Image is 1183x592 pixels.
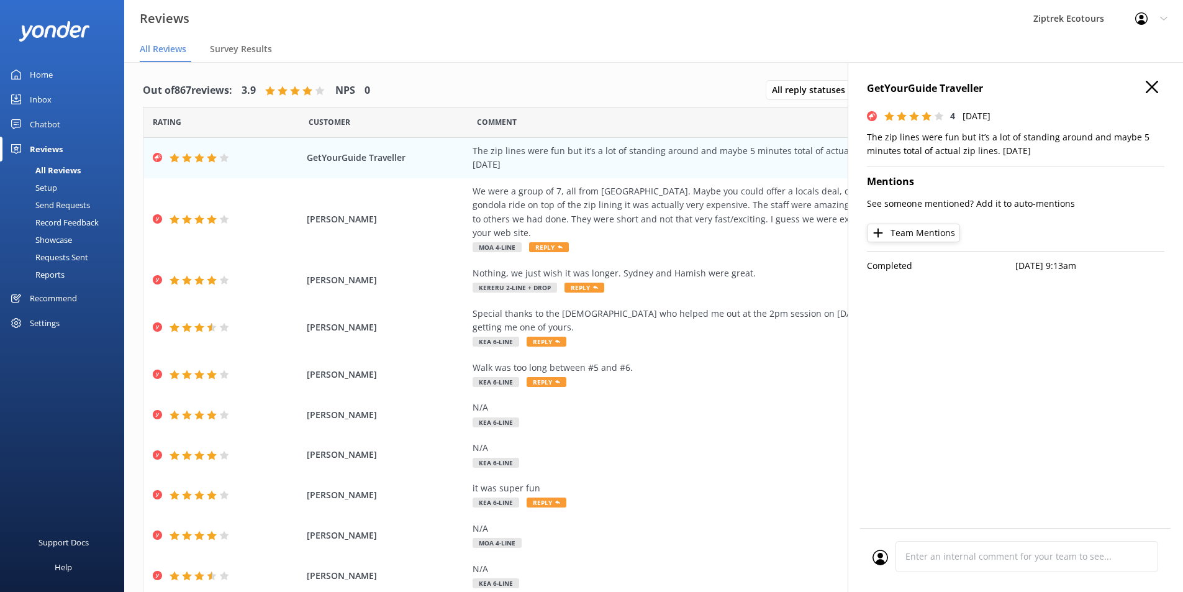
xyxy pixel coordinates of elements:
div: We were a group of 7, all from [GEOGRAPHIC_DATA]. Maybe you could offer a locals deal, or a combo... [473,184,1038,240]
div: Showcase [7,231,72,248]
div: Recommend [30,286,77,311]
span: [PERSON_NAME] [307,212,467,226]
button: Team Mentions [867,224,960,242]
h4: 0 [365,83,370,99]
div: Home [30,62,53,87]
span: Kea 6-Line [473,417,519,427]
div: Support Docs [39,530,89,555]
div: Setup [7,179,57,196]
h4: Out of 867 reviews: [143,83,232,99]
span: Kea 6-Line [473,458,519,468]
div: Settings [30,311,60,335]
div: All Reviews [7,162,81,179]
span: [PERSON_NAME] [307,448,467,462]
div: Reports [7,266,65,283]
div: Help [55,555,72,580]
div: Send Requests [7,196,90,214]
span: Reply [527,337,566,347]
span: 4 [950,110,955,122]
a: Reports [7,266,124,283]
a: Showcase [7,231,124,248]
img: yonder-white-logo.png [19,21,90,42]
a: All Reviews [7,162,124,179]
span: Survey Results [210,43,272,55]
div: Reviews [30,137,63,162]
span: Date [153,116,181,128]
span: Question [477,116,517,128]
div: N/A [473,441,1038,455]
div: Record Feedback [7,214,99,231]
span: Reply [564,283,604,293]
h4: 3.9 [242,83,256,99]
div: N/A [473,562,1038,576]
span: Date [309,116,350,128]
span: Reply [527,498,566,508]
span: Kea 6-Line [473,498,519,508]
a: Record Feedback [7,214,124,231]
div: N/A [473,522,1038,535]
span: Kea 6-Line [473,337,519,347]
h3: Reviews [140,9,189,29]
h4: Mentions [867,174,1164,190]
span: Kea 6-Line [473,377,519,387]
a: Setup [7,179,124,196]
span: Reply [527,377,566,387]
span: GetYourGuide Traveller [307,151,467,165]
p: Completed [867,259,1016,273]
span: All Reviews [140,43,186,55]
h4: GetYourGuide Traveller [867,81,1164,97]
div: Special thanks to the [DEMOGRAPHIC_DATA] who helped me out at the 2pm session on [DATE]. My GoPro... [473,307,1038,335]
div: Requests Sent [7,248,88,266]
span: [PERSON_NAME] [307,321,467,334]
h4: NPS [335,83,355,99]
div: Walk was too long between #5 and #6. [473,361,1038,375]
a: Requests Sent [7,248,124,266]
a: Send Requests [7,196,124,214]
button: Close [1146,81,1158,94]
span: Kereru 2-Line + Drop [473,283,557,293]
span: [PERSON_NAME] [307,408,467,422]
span: [PERSON_NAME] [307,529,467,542]
span: [PERSON_NAME] [307,273,467,287]
span: [PERSON_NAME] [307,488,467,502]
p: The zip lines were fun but it’s a lot of standing around and maybe 5 minutes total of actual zip ... [867,130,1164,158]
span: Moa 4-Line [473,538,522,548]
div: Nothing, we just wish it was longer. Sydney and Hamish were great. [473,266,1038,280]
div: N/A [473,401,1038,414]
img: user_profile.svg [873,550,888,565]
p: [DATE] [963,109,990,123]
span: [PERSON_NAME] [307,569,467,583]
div: it was super fun [473,481,1038,495]
span: Kea 6-Line [473,578,519,588]
div: The zip lines were fun but it’s a lot of standing around and maybe 5 minutes total of actual zip ... [473,144,1038,172]
div: Chatbot [30,112,60,137]
span: Reply [529,242,569,252]
p: See someone mentioned? Add it to auto-mentions [867,197,1164,211]
div: Inbox [30,87,52,112]
span: Moa 4-Line [473,242,522,252]
span: [PERSON_NAME] [307,368,467,381]
span: All reply statuses [772,83,853,97]
p: [DATE] 9:13am [1016,259,1165,273]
